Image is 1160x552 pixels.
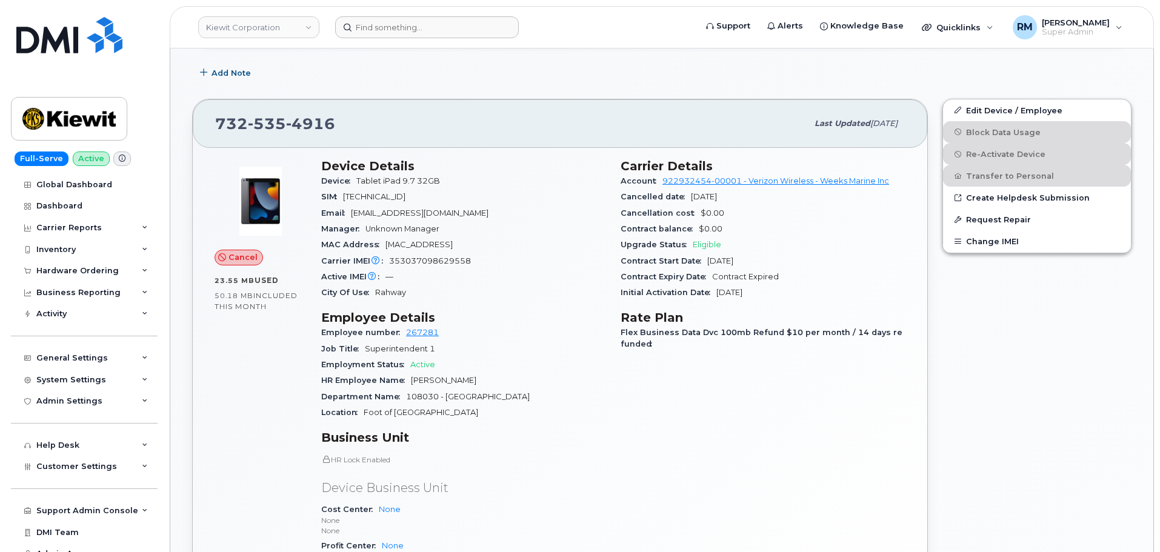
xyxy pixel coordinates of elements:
span: MAC Address [321,240,385,249]
span: Job Title [321,344,365,353]
span: 4916 [286,115,335,133]
a: None [379,505,401,514]
h3: Carrier Details [621,159,905,173]
a: Kiewit Corporation [198,16,319,38]
span: Alerts [778,20,803,32]
span: Support [716,20,750,32]
span: HR Employee Name [321,376,411,385]
span: RM [1017,20,1033,35]
span: [DATE] [707,256,733,265]
span: [MAC_ADDRESS] [385,240,453,249]
a: Support [698,14,759,38]
span: [DATE] [870,119,898,128]
span: 50.18 MB [215,291,253,300]
span: Flex Business Data Dvc 100mb Refund $10 per month / 14 days refunded [621,328,902,348]
span: Initial Activation Date [621,288,716,297]
h3: Rate Plan [621,310,905,325]
div: Rachel Miller [1004,15,1131,39]
span: Contract Expired [712,272,779,281]
img: image20231002-3703462-1ysry1k.jpeg [224,165,297,238]
span: $0.00 [701,208,724,218]
button: Transfer to Personal [943,165,1131,187]
span: City Of Use [321,288,375,297]
span: Last updated [815,119,870,128]
span: [DATE] [691,192,717,201]
button: Change IMEI [943,230,1131,252]
a: Create Helpdesk Submission [943,187,1131,208]
span: Unknown Manager [365,224,439,233]
a: Alerts [759,14,812,38]
span: Super Admin [1042,27,1110,37]
h3: Device Details [321,159,606,173]
span: SIM [321,192,343,201]
span: [DATE] [716,288,742,297]
span: Contract Expiry Date [621,272,712,281]
button: Add Note [192,62,261,84]
span: 353037098629558 [389,256,471,265]
span: Employment Status [321,360,410,369]
button: Re-Activate Device [943,143,1131,165]
span: included this month [215,291,298,311]
span: Active IMEI [321,272,385,281]
span: Carrier IMEI [321,256,389,265]
p: HR Lock Enabled [321,454,606,465]
button: Block Data Usage [943,121,1131,143]
div: Quicklinks [913,15,1002,39]
iframe: Messenger Launcher [1107,499,1151,543]
span: Location [321,408,364,417]
input: Find something... [335,16,519,38]
a: 267281 [406,328,439,337]
p: None [321,515,606,525]
p: Device Business Unit [321,479,606,497]
span: 108030 - [GEOGRAPHIC_DATA] [406,392,530,401]
span: Active [410,360,435,369]
h3: Employee Details [321,310,606,325]
span: — [385,272,393,281]
span: [PERSON_NAME] [411,376,476,385]
span: [PERSON_NAME] [1042,18,1110,27]
span: Rahway [375,288,406,297]
h3: Business Unit [321,430,606,445]
span: Account [621,176,662,185]
span: Cancelled date [621,192,691,201]
span: used [255,276,279,285]
span: Employee number [321,328,406,337]
span: Upgrade Status [621,240,693,249]
span: Re-Activate Device [966,150,1045,159]
span: 732 [215,115,335,133]
span: Foot of [GEOGRAPHIC_DATA] [364,408,478,417]
span: Device [321,176,356,185]
span: Add Note [212,67,251,79]
span: [EMAIL_ADDRESS][DOMAIN_NAME] [351,208,488,218]
a: 922932454-00001 - Verizon Wireless - Weeks Marine Inc [662,176,889,185]
span: Email [321,208,351,218]
span: Cancel [228,251,258,263]
a: None [382,541,404,550]
span: Contract balance [621,224,699,233]
span: Knowledge Base [830,20,904,32]
span: Eligible [693,240,721,249]
span: [TECHNICAL_ID] [343,192,405,201]
span: Profit Center [321,541,382,550]
span: Tablet iPad 9.7 32GB [356,176,440,185]
span: Cancellation cost [621,208,701,218]
span: Superintendent 1 [365,344,435,353]
span: $0.00 [699,224,722,233]
span: 23.55 MB [215,276,255,285]
span: Cost Center [321,505,379,514]
span: Quicklinks [936,22,981,32]
a: Knowledge Base [812,14,912,38]
span: 535 [248,115,286,133]
span: Department Name [321,392,406,401]
p: None [321,525,606,536]
span: Contract Start Date [621,256,707,265]
span: Manager [321,224,365,233]
a: Edit Device / Employee [943,99,1131,121]
button: Request Repair [943,208,1131,230]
